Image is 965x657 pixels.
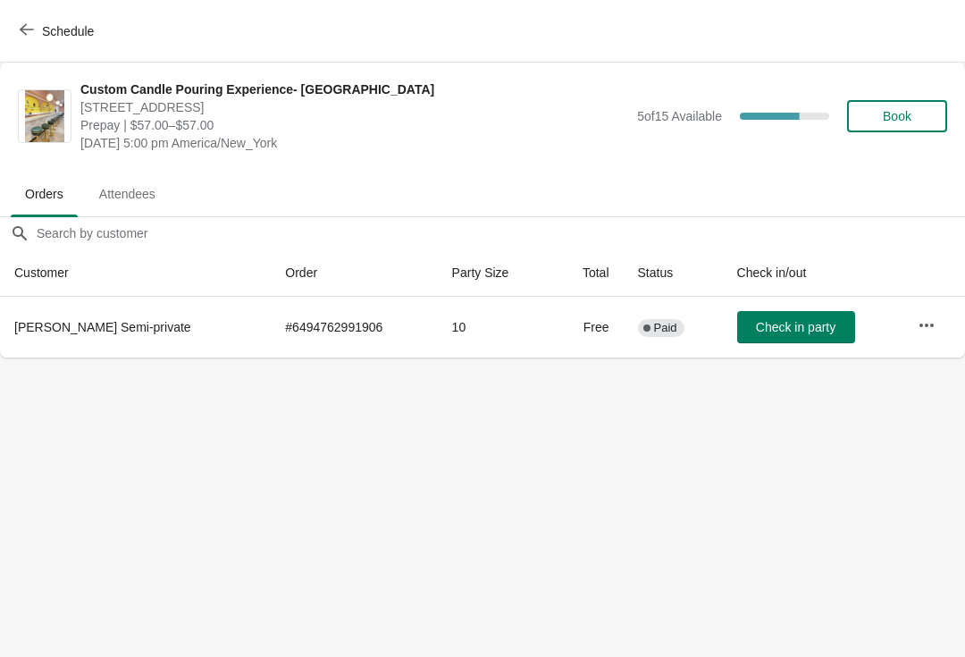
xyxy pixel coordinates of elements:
[80,134,628,152] span: [DATE] 5:00 pm America/New_York
[847,100,947,132] button: Book
[883,109,911,123] span: Book
[438,249,551,297] th: Party Size
[80,80,628,98] span: Custom Candle Pouring Experience- [GEOGRAPHIC_DATA]
[737,311,855,343] button: Check in party
[80,116,628,134] span: Prepay | $57.00–$57.00
[36,217,965,249] input: Search by customer
[11,178,78,210] span: Orders
[271,297,437,358] td: # 6494762991906
[723,249,904,297] th: Check in/out
[756,320,835,334] span: Check in party
[550,297,623,358] td: Free
[654,321,677,335] span: Paid
[438,297,551,358] td: 10
[14,320,191,334] span: [PERSON_NAME] Semi-private
[25,90,64,142] img: Custom Candle Pouring Experience- Delray Beach
[85,178,170,210] span: Attendees
[42,24,94,38] span: Schedule
[637,109,722,123] span: 5 of 15 Available
[550,249,623,297] th: Total
[9,15,108,47] button: Schedule
[624,249,723,297] th: Status
[271,249,437,297] th: Order
[80,98,628,116] span: [STREET_ADDRESS]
